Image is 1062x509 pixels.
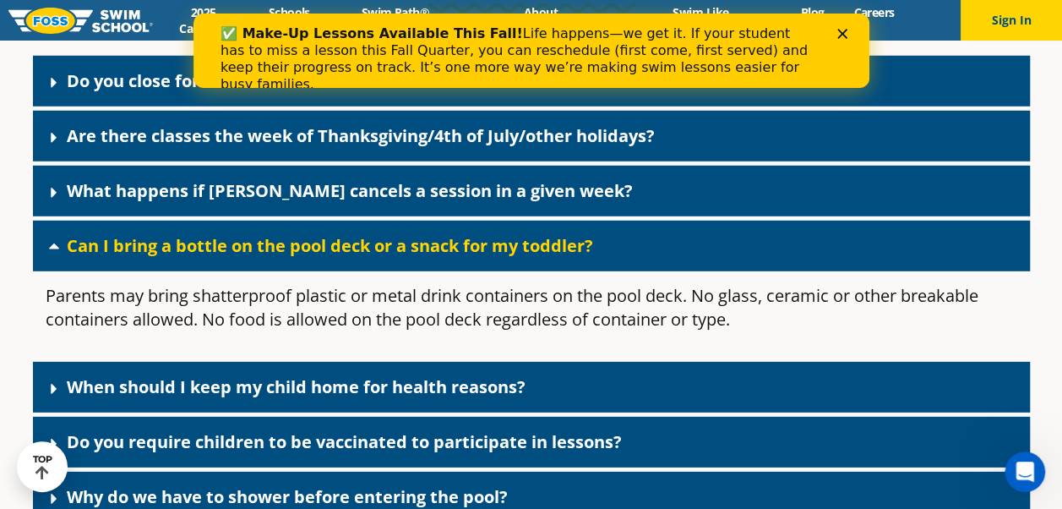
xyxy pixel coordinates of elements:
[67,485,508,508] a: Why do we have to shower before entering the pool?
[644,15,661,25] div: Close
[67,124,655,147] a: Are there classes the week of Thanksgiving/4th of July/other holidays?
[67,234,593,257] a: Can I bring a bottle on the pool deck or a snack for my toddler?
[839,4,909,20] a: Careers
[33,271,1030,358] div: Can I bring a bottle on the pool deck or a snack for my toddler?
[33,111,1030,161] div: Are there classes the week of Thanksgiving/4th of July/other holidays?
[253,4,324,20] a: Schools
[193,14,869,88] iframe: Intercom live chat banner
[153,4,253,36] a: 2025 Calendar
[1005,452,1045,492] iframe: Intercom live chat
[324,4,466,36] a: Swim Path® Program
[466,4,615,36] a: About [PERSON_NAME]
[67,430,622,453] a: Do you require children to be vaccinated to participate in lessons?
[33,454,52,480] div: TOP
[786,4,839,20] a: Blog
[8,8,153,34] img: FOSS Swim School Logo
[33,362,1030,413] div: When should I keep my child home for health reasons?
[67,375,526,398] a: When should I keep my child home for health reasons?
[615,4,786,36] a: Swim Like [PERSON_NAME]
[46,284,1017,331] p: Parents may bring shatterproof plastic or metal drink containers on the pool deck. No glass, cera...
[33,417,1030,468] div: Do you require children to be vaccinated to participate in lessons?
[27,12,622,79] div: Life happens—we get it. If your student has to miss a lesson this Fall Quarter, you can reschedul...
[33,221,1030,271] div: Can I bring a bottle on the pool deck or a snack for my toddler?
[27,12,329,28] b: ✅ Make-Up Lessons Available This Fall!
[33,166,1030,216] div: What happens if [PERSON_NAME] cancels a session in a given week?
[33,56,1030,107] div: Do you close for bad weather?
[67,69,319,92] a: Do you close for bad weather?
[67,179,633,202] a: What happens if [PERSON_NAME] cancels a session in a given week?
